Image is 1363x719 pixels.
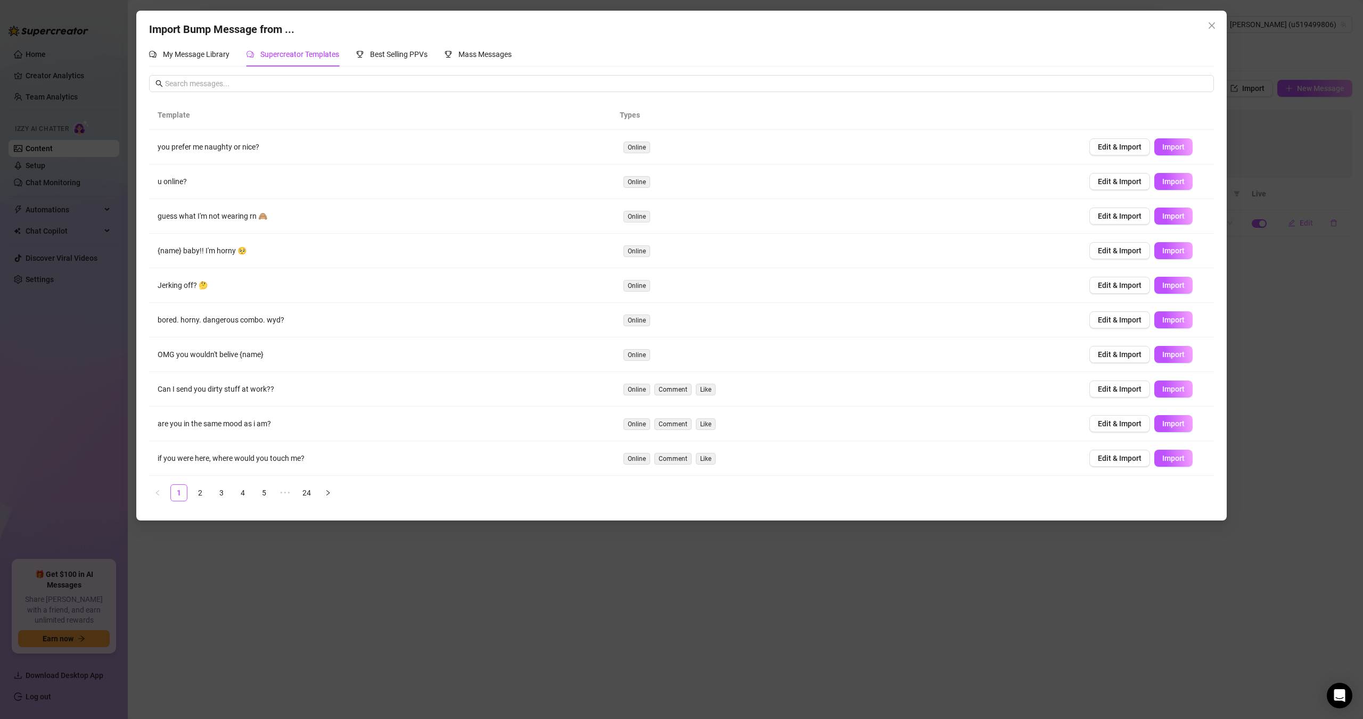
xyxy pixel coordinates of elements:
span: trophy [356,51,364,58]
span: Edit & Import [1098,385,1142,393]
span: Import [1162,316,1185,324]
button: Edit & Import [1089,346,1150,363]
td: OMG you wouldn't belive {name} [149,337,615,372]
th: Template [149,101,611,130]
li: 24 [298,484,315,501]
span: Import [1162,177,1185,186]
li: 3 [213,484,230,501]
span: Online [623,315,650,326]
td: guess what I'm not wearing rn 🙈 [149,199,615,234]
td: are you in the same mood as i am? [149,407,615,441]
button: Edit & Import [1089,242,1150,259]
a: 2 [192,485,208,501]
button: Edit & Import [1089,277,1150,294]
a: 24 [299,485,315,501]
button: Import [1154,138,1193,155]
td: u online? [149,164,615,199]
span: Online [623,176,650,188]
td: you prefer me naughty or nice? [149,130,615,164]
span: Import [1162,212,1185,220]
button: Import [1154,173,1193,190]
td: Jerking off? 🤔 [149,268,615,303]
span: Import [1162,350,1185,359]
span: trophy [445,51,452,58]
button: Import [1154,277,1193,294]
span: Close [1203,21,1220,30]
button: Edit & Import [1089,381,1150,398]
span: Edit & Import [1098,350,1142,359]
button: Import [1154,242,1193,259]
th: Types [611,101,1073,130]
li: 4 [234,484,251,501]
button: Import [1154,346,1193,363]
button: Edit & Import [1089,208,1150,225]
span: close [1208,21,1216,30]
li: Next 5 Pages [277,484,294,501]
span: Import [1162,281,1185,290]
span: Online [623,245,650,257]
span: Like [696,384,716,395]
span: right [325,490,331,496]
span: Edit & Import [1098,454,1142,462]
button: Edit & Import [1089,450,1150,467]
span: Online [623,418,650,430]
button: right [319,484,336,501]
span: comment [149,51,157,58]
span: Import Bump Message from ... [149,23,294,36]
button: Import [1154,450,1193,467]
span: Import [1162,454,1185,462]
div: Open Intercom Messenger [1327,683,1352,708]
button: Edit & Import [1089,138,1150,155]
span: Edit & Import [1098,419,1142,428]
button: left [149,484,166,501]
span: Like [696,453,716,465]
span: Comment [654,453,692,465]
span: search [155,80,163,87]
span: Import [1162,143,1185,151]
span: Best Selling PPVs [370,50,428,59]
button: Import [1154,381,1193,398]
span: Online [623,211,650,222]
span: Edit & Import [1098,281,1142,290]
button: Import [1154,311,1193,328]
span: My Message Library [163,50,229,59]
span: Online [623,349,650,361]
button: Import [1154,415,1193,432]
span: Edit & Import [1098,246,1142,255]
span: Online [623,453,650,465]
span: Import [1162,246,1185,255]
a: 5 [256,485,272,501]
span: Import [1162,385,1185,393]
li: 1 [170,484,187,501]
span: Mass Messages [458,50,512,59]
li: 5 [256,484,273,501]
span: Edit & Import [1098,212,1142,220]
a: 4 [235,485,251,501]
td: {name} baby!! I'm horny 🥺 [149,234,615,268]
td: Can I send you dirty stuff at work?? [149,372,615,407]
td: if you were here, where would you touch me? [149,441,615,476]
span: Edit & Import [1098,316,1142,324]
span: Edit & Import [1098,177,1142,186]
span: Comment [654,384,692,395]
button: Edit & Import [1089,415,1150,432]
button: Edit & Import [1089,311,1150,328]
a: 3 [214,485,229,501]
span: Online [623,142,650,153]
span: ••• [277,484,294,501]
span: Supercreator Templates [260,50,339,59]
span: Edit & Import [1098,143,1142,151]
span: Comment [654,418,692,430]
span: Like [696,418,716,430]
span: left [154,490,161,496]
span: Online [623,280,650,292]
li: Next Page [319,484,336,501]
a: 1 [171,485,187,501]
button: Edit & Import [1089,173,1150,190]
span: Import [1162,419,1185,428]
td: bored. horny. dangerous combo. wyd? [149,303,615,337]
button: Close [1203,17,1220,34]
input: Search messages... [165,78,1208,89]
span: Online [623,384,650,395]
li: 2 [192,484,209,501]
